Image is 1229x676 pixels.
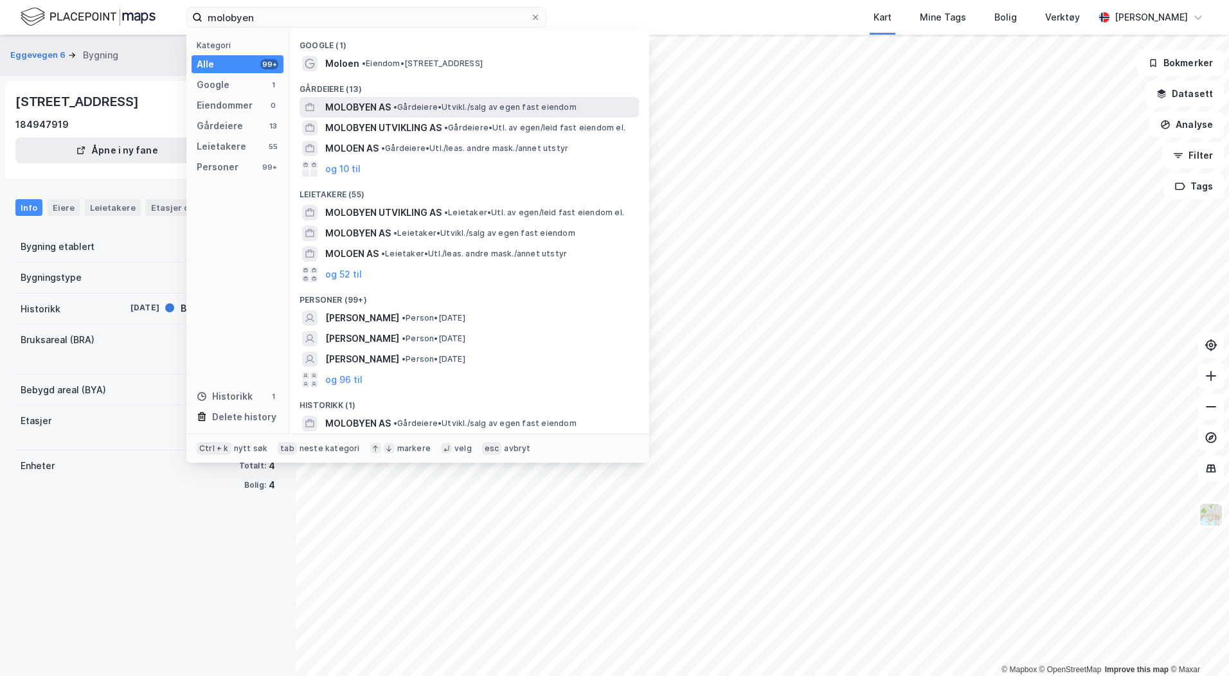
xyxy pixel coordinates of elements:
div: Kart [874,10,892,25]
div: [DATE] [108,302,159,314]
span: • [402,334,406,343]
button: Datasett [1145,81,1224,107]
span: Moloen [325,56,359,71]
div: Bebygd areal (BYA) [21,382,106,398]
div: Eiere [48,199,80,216]
span: Leietaker • Utl./leas. andre mask./annet utstyr [381,249,567,259]
div: Historikk [21,301,60,317]
div: velg [454,443,472,454]
div: nytt søk [234,443,268,454]
div: Enheter [21,458,55,474]
span: • [393,418,397,428]
div: 99+ [260,59,278,69]
span: Gårdeiere • Utl./leas. andre mask./annet utstyr [381,143,568,154]
div: markere [397,443,431,454]
div: 4 [269,477,275,493]
span: MOLOBYEN UTVIKLING AS [325,205,442,220]
div: 4 [269,458,275,474]
span: • [362,58,366,68]
span: • [444,123,448,132]
div: Historikk [197,389,253,404]
div: 55 [268,141,278,152]
div: Leietakere (55) [289,179,649,202]
div: 99+ [260,162,278,172]
a: OpenStreetMap [1039,665,1102,674]
span: [PERSON_NAME] [325,310,399,326]
div: neste kategori [300,443,360,454]
button: Bokmerker [1137,50,1224,76]
div: 184947919 [15,117,69,132]
div: Google (1) [289,30,649,53]
span: Leietaker • Utvikl./salg av egen fast eiendom [393,228,575,238]
a: Mapbox [1001,665,1037,674]
div: Mine Tags [920,10,966,25]
div: tab [278,442,297,455]
button: og 52 til [325,267,362,282]
div: 13 [268,121,278,131]
div: Etasjer [21,413,51,429]
span: Person • [DATE] [402,334,465,344]
span: • [402,313,406,323]
span: • [381,249,385,258]
div: Personer [197,159,238,175]
button: Eggevegen 6 [10,49,68,62]
div: 1 [268,391,278,402]
div: Bygning er tatt i bruk [181,301,275,316]
span: • [402,354,406,364]
div: Verktøy [1045,10,1080,25]
span: MOLOEN AS [325,246,379,262]
button: Analyse [1149,112,1224,138]
div: Google [197,77,229,93]
span: • [381,143,385,153]
div: Eiendommer [197,98,253,113]
span: Leietaker • Utl. av egen/leid fast eiendom el. [444,208,624,218]
div: [STREET_ADDRESS] [15,91,141,112]
input: Søk på adresse, matrikkel, gårdeiere, leietakere eller personer [202,8,530,27]
div: Personer (99+) [289,285,649,308]
div: avbryt [504,443,530,454]
div: Bruksareal (BRA) [21,332,94,348]
button: Filter [1162,143,1224,168]
img: Z [1199,503,1223,527]
div: Kategori [197,40,283,50]
span: MOLOEN AS [325,141,379,156]
span: Gårdeiere • Utvikl./salg av egen fast eiendom [393,418,577,429]
button: og 96 til [325,372,363,387]
span: • [393,102,397,112]
span: Person • [DATE] [402,354,465,364]
div: Delete history [212,409,276,425]
button: Tags [1164,173,1224,199]
a: Improve this map [1105,665,1169,674]
div: 1 [268,80,278,90]
img: logo.f888ab2527a4732fd821a326f86c7f29.svg [21,6,156,28]
iframe: Chat Widget [1165,614,1229,676]
div: Gårdeiere [197,118,243,134]
span: MOLOBYEN AS [325,100,391,115]
div: Kontrollprogram for chat [1165,614,1229,676]
div: esc [482,442,502,455]
div: Gårdeiere (13) [289,74,649,97]
span: Eiendom • [STREET_ADDRESS] [362,58,483,69]
div: Bygningstype [21,270,82,285]
span: [PERSON_NAME] [325,351,399,367]
button: og 10 til [325,161,361,177]
span: • [393,228,397,238]
div: Ctrl + k [197,442,231,455]
span: Gårdeiere • Utvikl./salg av egen fast eiendom [393,102,577,112]
span: MOLOBYEN AS [325,226,391,241]
div: 0 [268,100,278,111]
div: Bygning etablert [21,239,94,254]
span: [PERSON_NAME] [325,331,399,346]
div: Leietakere [197,139,246,154]
div: Totalt: [239,461,266,471]
div: Etasjer og enheter [151,202,230,213]
div: Info [15,199,42,216]
span: • [444,208,448,217]
span: MOLOBYEN UTVIKLING AS [325,120,442,136]
button: Åpne i ny fane [15,138,219,163]
span: Gårdeiere • Utl. av egen/leid fast eiendom el. [444,123,625,133]
div: Alle [197,57,214,72]
div: Bolig [994,10,1017,25]
div: Bygning [83,48,118,63]
div: Historikk (1) [289,390,649,413]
